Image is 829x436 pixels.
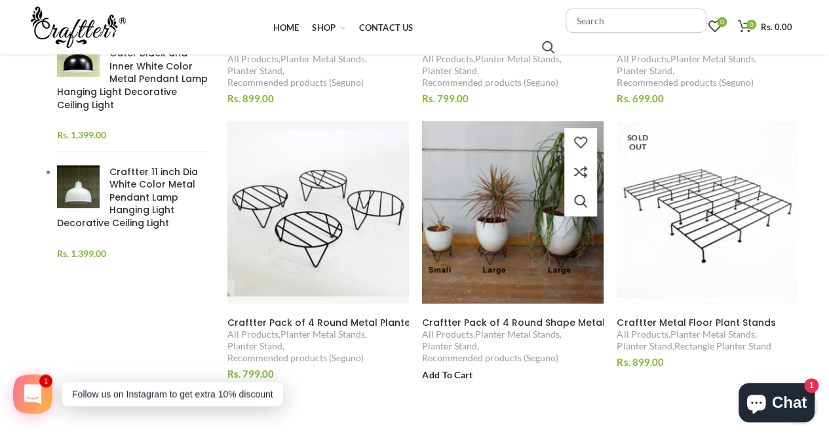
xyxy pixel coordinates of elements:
div: , , , [422,53,604,89]
span: Craftter Metal Floor Plant Stands [617,316,775,329]
a: Planter Metal Stands [475,53,560,65]
a: Recommended products (Seguno) [422,77,558,89]
a: Planter Metal Stands [670,328,754,340]
a: Contact Us [353,14,420,41]
div: , , , [227,328,409,365]
a: Planter Metal Stands [280,53,365,65]
span: 0 [746,20,756,30]
input: Search [542,41,554,54]
span: Rs. 799.00 [422,92,469,104]
inbox-online-store-chat: Shopify online store chat [735,383,819,426]
span: Rs. 0.00 [760,22,792,32]
a: Planter Stand [617,340,672,352]
span: Rs. 799.00 [227,368,274,380]
a: 0 Rs. 0.00 [731,14,798,40]
a: All Products [227,328,279,340]
div: , , , [617,53,798,89]
a: Planter Metal Stands [280,328,365,340]
div: , , , [617,328,798,352]
div: , , , [422,328,604,365]
span: Rs. 1,399.00 [57,248,106,259]
a: Planter Stand [227,65,282,77]
a: Planter Metal Stands [475,328,560,340]
a: Add to Cart [422,368,472,382]
span: Home [273,22,299,33]
span: Rs. 899.00 [227,92,274,104]
span: Craftter Pack of 4 Round Metal Planter Stands Pot Stands for Outdoor Plants [227,316,598,329]
a: All Products [422,328,473,340]
span: 1 [41,376,52,387]
span: Craftter Pack of 4 Round Shape Metal Planter Stand Pot Stands for Outdoor Plants [422,316,820,329]
span: Craftter 11 inch Dia White Color Metal Pendant Lamp Hanging Light Decorative Ceiling Light [57,165,198,229]
span: Contact Us [359,22,414,33]
a: Craftter 11 inch Dia White Color Metal Pendant Lamp Hanging Light Decorative Ceiling Light [57,165,208,229]
a: Craftter Pack of 4 Round Metal Planter Stands Pot Stands for Outdoor Plants [227,317,409,328]
input: Search [566,9,706,33]
a: Recommended products (Seguno) [617,77,753,89]
a: Planter Stand [227,340,282,352]
a: Craftter Metal Floor Plant Stands [617,317,798,328]
a: All Products [617,53,668,65]
a: Craftter 11 inch Dia Outer Black and Inner White Color Metal Pendant Lamp Hanging Light Decorativ... [57,34,208,111]
a: Planter Metal Stands [670,53,754,65]
a: Add to wishlist [564,128,597,157]
a: Recommended products (Seguno) [227,77,364,89]
span: Rs. 699.00 [617,92,663,104]
span: 0 [717,17,727,27]
a: All Products [422,53,473,65]
span: Rs. 1,399.00 [57,129,106,140]
a: Craftter Pack of 4 Round Shape Metal Planter Stand Pot Stands for Outdoor Plants [422,317,604,328]
span: Shop [312,22,336,33]
a: Planter Stand [422,340,477,352]
a: Planter Stand [422,65,477,77]
a: All Products [227,53,279,65]
a: Recommended products (Seguno) [422,352,558,364]
a: Shop [305,14,352,41]
span: Rs. 899.00 [617,356,663,368]
a: Planter Stand [617,65,672,77]
a: Rectangle Planter Stand [674,340,771,352]
a: 0 [701,14,727,40]
a: All Products [617,328,668,340]
div: , , , [227,53,409,89]
a: Recommended products (Seguno) [227,352,364,364]
a: Home [266,14,305,41]
span: Sold Out [621,126,654,159]
span: Add to Cart [422,369,472,382]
